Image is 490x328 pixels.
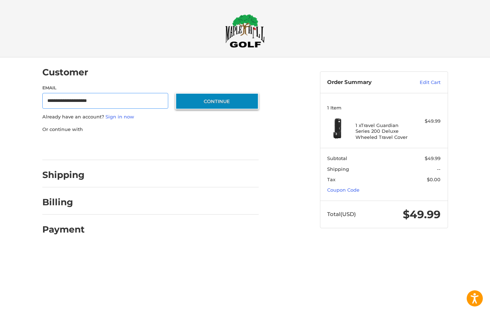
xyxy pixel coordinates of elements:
[42,67,88,78] h2: Customer
[427,177,440,182] span: $0.00
[327,187,359,193] a: Coupon Code
[327,177,335,182] span: Tax
[175,93,259,109] button: Continue
[105,114,134,120] a: Sign in now
[42,85,169,91] label: Email
[437,166,440,172] span: --
[225,14,265,48] img: Maple Hill Golf
[403,208,440,221] span: $49.99
[327,211,356,217] span: Total (USD)
[42,169,85,181] h2: Shipping
[40,140,94,153] iframe: PayPal-paypal
[404,79,440,86] a: Edit Cart
[42,113,259,121] p: Already have an account?
[327,155,347,161] span: Subtotal
[327,79,404,86] h3: Order Summary
[42,224,85,235] h2: Payment
[327,166,349,172] span: Shipping
[42,197,84,208] h2: Billing
[412,118,440,125] div: $49.99
[327,105,440,111] h3: 1 Item
[42,126,259,133] p: Or continue with
[355,122,410,140] h4: 1 x Travel Guardian Series 200 Deluxe Wheeled Travel Cover
[425,155,440,161] span: $49.99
